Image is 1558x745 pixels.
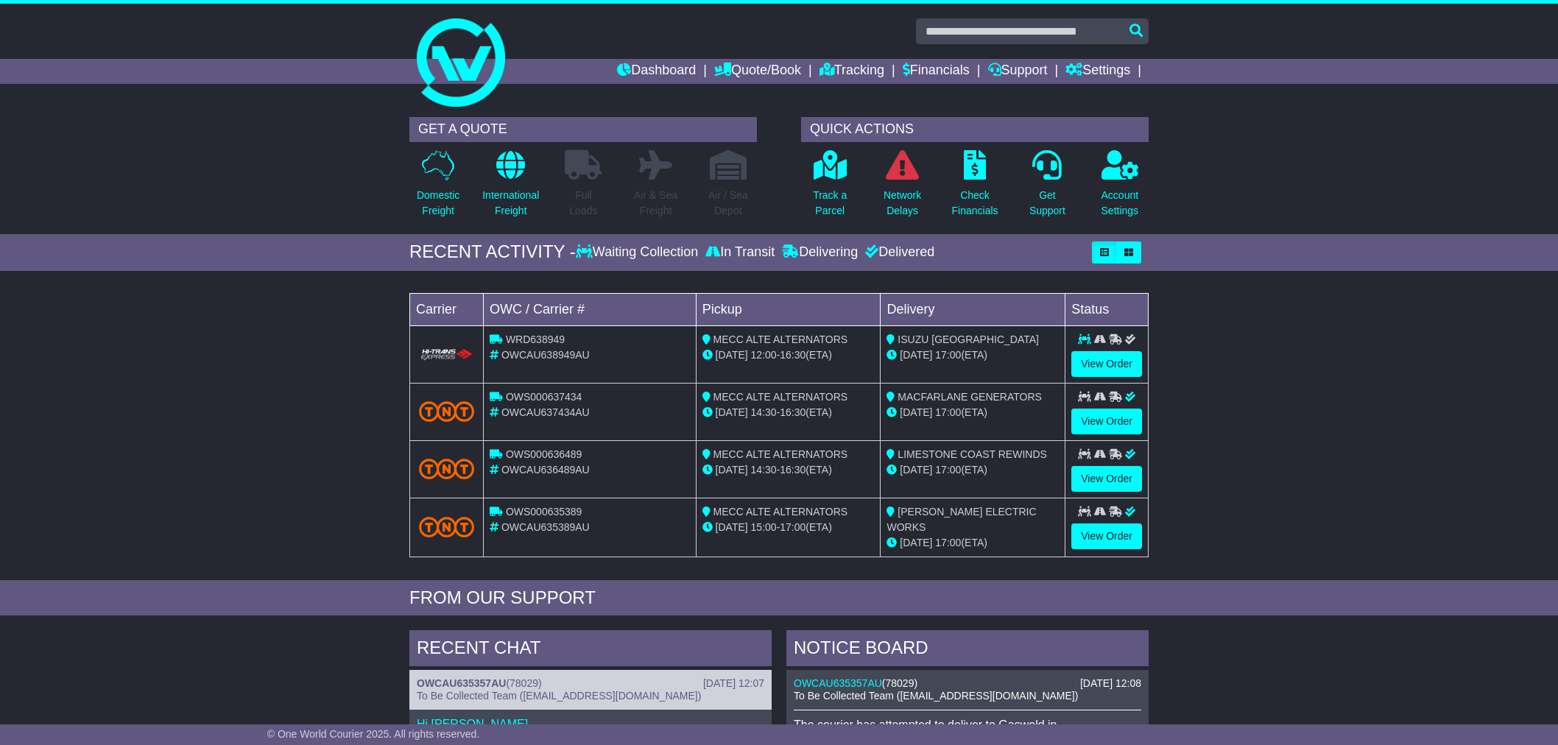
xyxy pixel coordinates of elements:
[716,464,748,476] span: [DATE]
[1071,351,1142,377] a: View Order
[935,464,961,476] span: 17:00
[713,448,848,460] span: MECC ALTE ALTERNATORS
[708,188,748,219] p: Air / Sea Depot
[506,448,582,460] span: OWS000636489
[267,728,480,740] span: © One World Courier 2025. All rights reserved.
[576,244,702,261] div: Waiting Collection
[510,677,538,689] span: 78029
[409,117,757,142] div: GET A QUOTE
[951,149,999,227] a: CheckFinancials
[898,448,1047,460] span: LIMESTONE COAST REWINDS
[716,349,748,361] span: [DATE]
[617,59,696,84] a: Dashboard
[952,188,998,219] p: Check Financials
[900,349,932,361] span: [DATE]
[713,391,848,403] span: MECC ALTE ALTERNATORS
[565,188,602,219] p: Full Loads
[1029,149,1066,227] a: GetSupport
[884,188,921,219] p: Network Delays
[881,293,1065,325] td: Delivery
[1080,677,1141,690] div: [DATE] 12:08
[696,293,881,325] td: Pickup
[801,117,1149,142] div: QUICK ACTIONS
[1071,523,1142,549] a: View Order
[751,521,777,533] span: 15:00
[794,677,882,689] a: OWCAU635357AU
[886,677,914,689] span: 78029
[780,349,806,361] span: 16:30
[819,59,884,84] a: Tracking
[1065,59,1130,84] a: Settings
[886,347,1059,363] div: (ETA)
[813,188,847,219] p: Track a Parcel
[506,391,582,403] span: OWS000637434
[409,630,772,670] div: RECENT CHAT
[716,406,748,418] span: [DATE]
[935,349,961,361] span: 17:00
[900,406,932,418] span: [DATE]
[419,459,474,479] img: TNT_Domestic.png
[988,59,1048,84] a: Support
[1029,188,1065,219] p: Get Support
[898,391,1042,403] span: MACFARLANE GENERATORS
[501,464,590,476] span: OWCAU636489AU
[419,517,474,537] img: TNT_Domestic.png
[482,149,540,227] a: InternationalFreight
[886,462,1059,478] div: (ETA)
[794,677,1141,690] div: ( )
[935,537,961,548] span: 17:00
[1101,149,1140,227] a: AccountSettings
[417,690,701,702] span: To Be Collected Team ([EMAIL_ADDRESS][DOMAIN_NAME])
[506,333,565,345] span: WRD638949
[702,347,875,363] div: - (ETA)
[812,149,847,227] a: Track aParcel
[794,690,1078,702] span: To Be Collected Team ([EMAIL_ADDRESS][DOMAIN_NAME])
[703,677,764,690] div: [DATE] 12:07
[419,401,474,421] img: TNT_Domestic.png
[861,244,934,261] div: Delivered
[702,520,875,535] div: - (ETA)
[786,630,1149,670] div: NOTICE BOARD
[935,406,961,418] span: 17:00
[702,244,778,261] div: In Transit
[903,59,970,84] a: Financials
[751,406,777,418] span: 14:30
[417,677,764,690] div: ( )
[713,333,848,345] span: MECC ALTE ALTERNATORS
[482,188,539,219] p: International Freight
[898,333,1039,345] span: ISUZU [GEOGRAPHIC_DATA]
[780,464,806,476] span: 16:30
[501,349,590,361] span: OWCAU638949AU
[416,149,460,227] a: DomesticFreight
[501,406,590,418] span: OWCAU637434AU
[417,188,459,219] p: Domestic Freight
[506,506,582,518] span: OWS000635389
[780,406,806,418] span: 16:30
[634,188,677,219] p: Air & Sea Freight
[751,464,777,476] span: 14:30
[751,349,777,361] span: 12:00
[702,405,875,420] div: - (ETA)
[778,244,861,261] div: Delivering
[1065,293,1149,325] td: Status
[886,506,1036,533] span: [PERSON_NAME] ELECTRIC WORKS
[1071,409,1142,434] a: View Order
[900,464,932,476] span: [DATE]
[419,348,474,362] img: HiTrans.png
[417,717,764,731] p: Hi [PERSON_NAME],
[900,537,932,548] span: [DATE]
[417,677,506,689] a: OWCAU635357AU
[409,587,1149,609] div: FROM OUR SUPPORT
[886,535,1059,551] div: (ETA)
[883,149,922,227] a: NetworkDelays
[702,462,875,478] div: - (ETA)
[714,59,801,84] a: Quote/Book
[780,521,806,533] span: 17:00
[886,405,1059,420] div: (ETA)
[484,293,697,325] td: OWC / Carrier #
[501,521,590,533] span: OWCAU635389AU
[713,506,848,518] span: MECC ALTE ALTERNATORS
[1071,466,1142,492] a: View Order
[410,293,484,325] td: Carrier
[409,241,576,263] div: RECENT ACTIVITY -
